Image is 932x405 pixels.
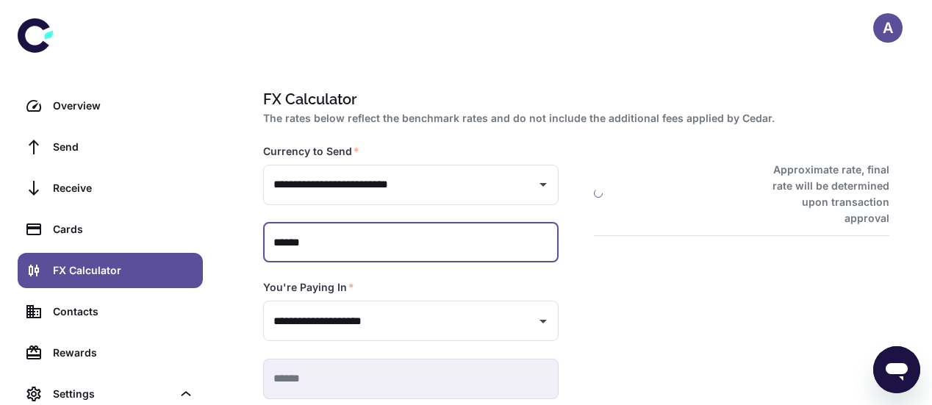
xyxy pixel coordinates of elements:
div: Send [53,139,194,155]
div: Rewards [53,345,194,361]
button: Open [533,311,553,331]
h1: FX Calculator [263,88,883,110]
label: Currency to Send [263,144,359,159]
a: Send [18,129,203,165]
div: Settings [53,386,172,402]
a: Cards [18,212,203,247]
div: Receive [53,180,194,196]
a: Receive [18,171,203,206]
a: Rewards [18,335,203,370]
div: Contacts [53,304,194,320]
div: FX Calculator [53,262,194,279]
h6: Approximate rate, final rate will be determined upon transaction approval [756,162,889,226]
div: Cards [53,221,194,237]
a: Contacts [18,294,203,329]
div: Overview [53,98,194,114]
button: Open [533,174,553,195]
label: You're Paying In [263,280,354,295]
iframe: Button to launch messaging window [873,346,920,393]
a: FX Calculator [18,253,203,288]
button: A [873,13,903,43]
a: Overview [18,88,203,123]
